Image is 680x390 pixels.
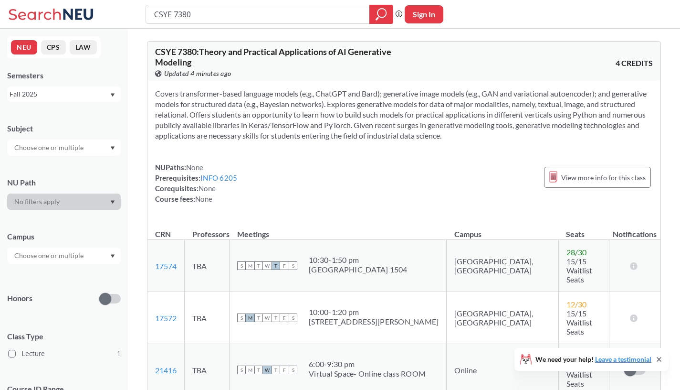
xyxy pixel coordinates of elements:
[566,300,586,309] span: 12 / 30
[11,40,37,54] button: NEU
[566,248,586,257] span: 28 / 30
[561,172,646,184] span: View more info for this class
[10,142,90,153] input: Choose one or multiple
[200,173,237,182] a: INFO 6205
[155,88,653,141] section: Covers transformer-based language models (e.g., ChatGPT and Bard); generative image models (e.g.,...
[41,40,66,54] button: CPS
[7,123,121,134] div: Subject
[447,292,559,344] td: [GEOGRAPHIC_DATA], [GEOGRAPHIC_DATA]
[566,309,592,336] span: 15/15 Waitlist Seats
[309,359,426,369] div: 6:00 - 9:30 pm
[263,366,272,374] span: W
[186,163,203,172] span: None
[246,366,254,374] span: M
[237,261,246,270] span: S
[185,292,230,344] td: TBA
[110,254,115,258] svg: Dropdown arrow
[376,8,387,21] svg: magnifying glass
[309,369,426,379] div: Virtual Space- Online class ROOM
[7,331,121,342] span: Class Type
[199,184,216,193] span: None
[309,265,408,274] div: [GEOGRAPHIC_DATA] 1504
[309,317,439,326] div: [STREET_ADDRESS][PERSON_NAME]
[155,261,177,271] a: 17574
[8,347,121,360] label: Lecture
[10,250,90,261] input: Choose one or multiple
[7,293,32,304] p: Honors
[309,255,408,265] div: 10:30 - 1:50 pm
[237,366,246,374] span: S
[309,307,439,317] div: 10:00 - 1:20 pm
[153,6,363,22] input: Class, professor, course number, "phrase"
[155,366,177,375] a: 21416
[263,314,272,322] span: W
[246,261,254,270] span: M
[369,5,393,24] div: magnifying glass
[272,366,280,374] span: T
[280,261,289,270] span: F
[447,240,559,292] td: [GEOGRAPHIC_DATA], [GEOGRAPHIC_DATA]
[230,219,447,240] th: Meetings
[254,261,263,270] span: T
[280,366,289,374] span: F
[246,314,254,322] span: M
[155,314,177,323] a: 17572
[7,70,121,81] div: Semesters
[280,314,289,322] span: F
[272,314,280,322] span: T
[195,195,212,203] span: None
[566,257,592,284] span: 15/15 Waitlist Seats
[254,314,263,322] span: T
[7,177,121,188] div: NU Path
[289,366,297,374] span: S
[272,261,280,270] span: T
[117,348,121,359] span: 1
[254,366,263,374] span: T
[595,355,651,363] a: Leave a testimonial
[7,87,121,102] div: Fall 2025Dropdown arrow
[155,46,391,67] span: CSYE 7380 : Theory and Practical Applications of AI Generative Modeling
[155,162,237,204] div: NUPaths: Prerequisites: Corequisites: Course fees:
[110,146,115,150] svg: Dropdown arrow
[185,240,230,292] td: TBA
[405,5,443,23] button: Sign In
[7,248,121,264] div: Dropdown arrow
[185,219,230,240] th: Professors
[7,140,121,156] div: Dropdown arrow
[7,194,121,210] div: Dropdown arrow
[10,89,109,99] div: Fall 2025
[110,93,115,97] svg: Dropdown arrow
[263,261,272,270] span: W
[535,356,651,363] span: We need your help!
[609,219,660,240] th: Notifications
[447,219,559,240] th: Campus
[7,231,121,242] div: Campus
[155,229,171,239] div: CRN
[70,40,97,54] button: LAW
[616,58,653,68] span: 4 CREDITS
[289,314,297,322] span: S
[566,361,592,388] span: 4/15 Waitlist Seats
[164,68,231,79] span: Updated 4 minutes ago
[237,314,246,322] span: S
[110,200,115,204] svg: Dropdown arrow
[558,219,609,240] th: Seats
[289,261,297,270] span: S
